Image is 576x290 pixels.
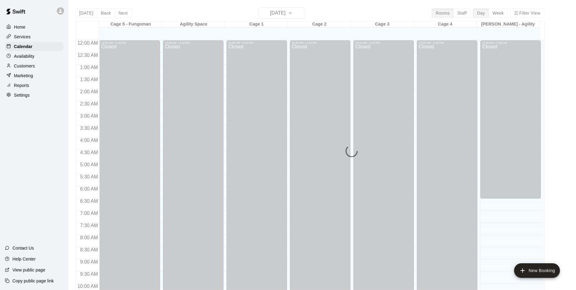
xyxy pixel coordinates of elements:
span: 12:30 AM [76,53,100,58]
span: 1:30 AM [79,77,100,82]
p: Calendar [14,43,32,50]
span: 5:00 AM [79,162,100,167]
div: Cage 4 [414,22,476,27]
div: Closed [482,44,539,201]
span: 9:30 AM [79,271,100,277]
span: 8:00 AM [79,235,100,240]
button: add [514,263,560,278]
p: Copy public page link [12,278,54,284]
span: 8:30 AM [79,247,100,252]
div: 12:00 AM – 3:30 PM [419,41,475,44]
div: 12:00 AM – 3:30 PM [292,41,349,44]
span: 7:00 AM [79,211,100,216]
div: Cage 1 [225,22,288,27]
span: 6:00 AM [79,186,100,192]
p: Home [14,24,26,30]
span: 10:00 AM [76,284,100,289]
span: 5:30 AM [79,174,100,179]
div: Cage 3 [351,22,414,27]
span: 4:00 AM [79,138,100,143]
div: Agility Space [162,22,225,27]
span: 1:00 AM [79,65,100,70]
a: Customers [5,61,63,71]
p: Customers [14,63,35,69]
p: Marketing [14,73,33,79]
div: 12:00 AM – 3:30 PM [101,41,158,44]
p: Availability [14,53,35,59]
span: 12:00 AM [76,40,100,46]
p: Contact Us [12,245,34,251]
span: 4:30 AM [79,150,100,155]
span: 7:30 AM [79,223,100,228]
p: View public page [12,267,45,273]
span: 2:30 AM [79,101,100,106]
span: 3:00 AM [79,113,100,119]
a: Availability [5,52,63,61]
div: [PERSON_NAME] - Agility [476,22,539,27]
div: Cage 5 - Fungoman [99,22,162,27]
a: Home [5,22,63,32]
a: Marketing [5,71,63,80]
span: 3:30 AM [79,126,100,131]
div: Cage 2 [288,22,351,27]
a: Calendar [5,42,63,51]
div: 12:00 AM – 3:30 PM [165,41,222,44]
p: Settings [14,92,30,98]
p: Help Center [12,256,36,262]
span: 9:00 AM [79,259,100,264]
div: 12:00 AM – 3:30 PM [228,41,285,44]
span: 6:30 AM [79,199,100,204]
a: Settings [5,91,63,100]
span: 2:00 AM [79,89,100,94]
div: 12:00 AM – 3:30 PM [355,41,412,44]
p: Services [14,34,31,40]
p: Reports [14,82,29,88]
div: 12:00 AM – 6:30 AM: Closed [480,40,541,199]
a: Services [5,32,63,41]
a: Reports [5,81,63,90]
div: 12:00 AM – 6:30 AM [482,41,539,44]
